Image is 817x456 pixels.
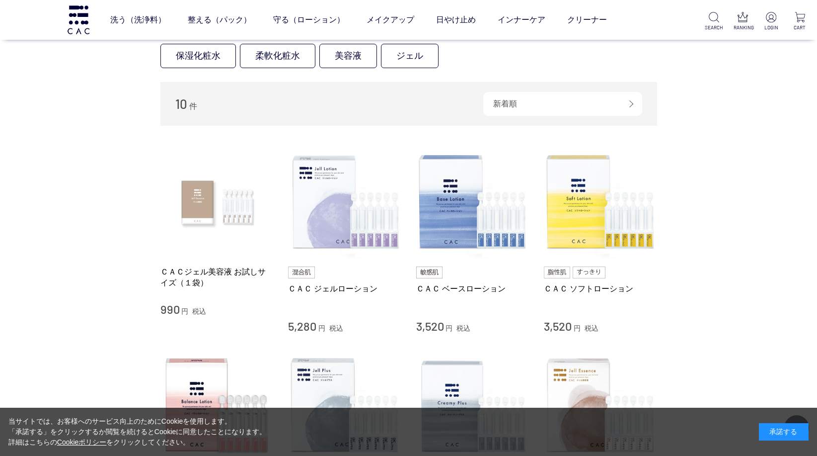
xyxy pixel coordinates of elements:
a: インナーケア [498,6,545,34]
span: 3,520 [416,319,444,333]
span: 円 [574,324,581,332]
span: 税込 [192,307,206,315]
span: 税込 [456,324,470,332]
img: ＣＡＣ ソフトローション [544,146,657,259]
a: 日やけ止め [436,6,476,34]
p: RANKING [734,24,752,31]
img: ＣＡＣジェル美容液 お試しサイズ（１袋） [160,146,274,259]
a: 美容液 [319,44,377,68]
a: 柔軟化粧水 [240,44,315,68]
img: ＣＡＣ ジェルローション [288,146,401,259]
img: ＣＡＣ ベースローション [416,146,529,259]
span: 円 [318,324,325,332]
p: LOGIN [762,24,780,31]
a: ＣＡＣ ソフトローション [544,283,657,294]
span: 税込 [329,324,343,332]
img: 脂性肌 [544,267,570,278]
a: クリーナー [567,6,607,34]
a: ジェル [381,44,439,68]
span: 3,520 [544,319,572,333]
div: 承諾する [759,423,809,441]
img: logo [66,5,91,34]
p: CART [791,24,809,31]
span: 10 [175,96,187,111]
div: 新着順 [483,92,642,116]
a: メイクアップ [367,6,414,34]
a: LOGIN [762,12,780,31]
span: 税込 [585,324,598,332]
a: ＣＡＣ ジェルローション [288,283,401,294]
a: 整える（パック） [188,6,251,34]
span: 5,280 [288,319,316,333]
span: 件 [189,102,197,110]
a: RANKING [734,12,752,31]
a: ＣＡＣジェル美容液 お試しサイズ（１袋） [160,267,274,288]
a: ＣＡＣ ベースローション [416,283,529,294]
a: SEARCH [705,12,723,31]
span: 円 [181,307,188,315]
img: 敏感肌 [416,267,443,278]
a: CART [791,12,809,31]
a: 洗う（洗浄料） [110,6,166,34]
div: 当サイトでは、お客様へのサービス向上のためにCookieを使用します。 「承諾する」をクリックするか閲覧を続けるとCookieに同意したことになります。 詳細はこちらの をクリックしてください。 [8,416,267,448]
p: SEARCH [705,24,723,31]
a: 保湿化粧水 [160,44,236,68]
img: 混合肌 [288,267,315,278]
span: 990 [160,302,180,316]
img: すっきり [573,267,605,278]
a: 守る（ローション） [273,6,345,34]
a: Cookieポリシー [57,438,107,446]
span: 円 [446,324,452,332]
